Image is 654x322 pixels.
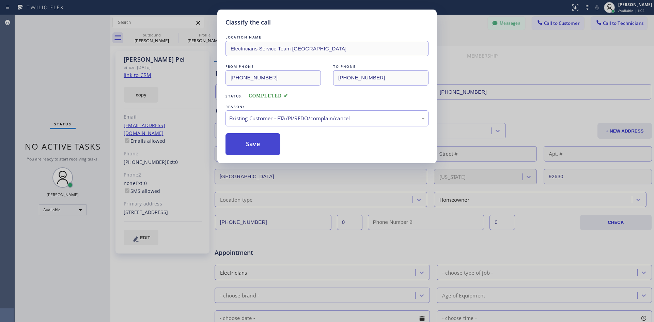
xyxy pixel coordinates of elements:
[225,103,429,110] div: REASON:
[225,34,429,41] div: LOCATION NAME
[249,93,288,98] span: COMPLETED
[225,18,271,27] h5: Classify the call
[225,63,321,70] div: FROM PHONE
[333,63,429,70] div: TO PHONE
[225,133,280,155] button: Save
[225,94,243,98] span: Status:
[229,114,425,122] div: Existing Customer - ETA/PI/REDO/complain/cancel
[333,70,429,86] input: To phone
[225,70,321,86] input: From phone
